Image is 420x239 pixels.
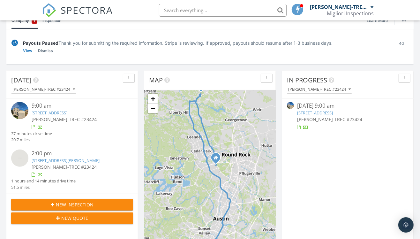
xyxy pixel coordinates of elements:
[42,3,56,17] img: The Best Home Inspection Software - Spectora
[32,102,123,110] div: 9:00 am
[11,85,76,94] button: [PERSON_NAME]-TREC #23424
[287,102,409,130] a: [DATE] 9:00 am [STREET_ADDRESS] [PERSON_NAME]-TREC #23424
[149,76,163,84] span: Map
[32,158,100,163] a: [STREET_ADDRESS][PERSON_NAME]
[23,40,389,46] div: Thank you for submitting the required information. Stripe is reviewing. If approved, payouts shou...
[11,212,133,224] button: New Quote
[159,4,287,17] input: Search everything...
[32,110,67,116] a: [STREET_ADDRESS]
[11,12,37,29] a: Company
[394,40,409,54] div: 4d
[327,10,374,17] div: Migliori Inspections
[56,201,94,208] span: New Inspection
[38,48,53,54] a: Dismiss
[11,131,52,137] div: 37 minutes drive time
[61,215,88,221] span: New Quote
[32,116,97,122] span: [PERSON_NAME]-TREC #23424
[11,40,18,46] img: under-review-2fe708636b114a7f4b8d.svg
[34,18,35,24] span: 1
[42,9,113,22] a: SPECTORA
[11,76,32,84] span: [DATE]
[11,199,133,211] button: New Inspection
[297,102,399,110] div: [DATE] 9:00 am
[148,94,158,104] a: Zoom in
[61,3,113,17] span: SPECTORA
[287,76,327,84] span: In Progress
[402,20,406,21] img: ellipsis-632cfdd7c38ec3a7d453.svg
[288,87,351,92] div: [PERSON_NAME]-TREC #23424
[11,150,28,167] img: streetview
[11,102,133,143] a: 9:00 am [STREET_ADDRESS] [PERSON_NAME]-TREC #23424 37 minutes drive time 20.7 miles
[287,85,352,94] button: [PERSON_NAME]-TREC #23424
[11,102,28,119] img: 9495309%2Freports%2Fb8ff89fa-a5d9-4617-a812-923c8f04841f%2Fcover_photos%2FH9vsLcFfGVOQz0DrX0WI%2F...
[11,184,76,190] div: 51.5 miles
[297,116,362,122] span: [PERSON_NAME]-TREC #23424
[32,164,97,170] span: [PERSON_NAME]-TREC #23424
[23,48,32,54] a: View
[12,87,75,92] div: [PERSON_NAME]-TREC #23424
[398,217,414,233] div: Open Intercom Messenger
[32,150,123,158] div: 2:00 pm
[148,104,158,113] a: Zoom out
[216,158,220,161] div: 9001 Amberglen Blvd, Austin TX 78729
[310,4,369,10] div: [PERSON_NAME]-TREC #23424
[11,150,133,190] a: 2:00 pm [STREET_ADDRESS][PERSON_NAME] [PERSON_NAME]-TREC #23424 1 hours and 14 minutes drive time...
[23,40,58,46] span: Payouts Paused
[11,137,52,143] div: 20.7 miles
[367,18,392,24] a: Learn More
[11,178,76,184] div: 1 hours and 14 minutes drive time
[297,110,333,116] a: [STREET_ADDRESS]
[287,102,294,109] img: 9495309%2Freports%2Fb8ff89fa-a5d9-4617-a812-923c8f04841f%2Fcover_photos%2FH9vsLcFfGVOQz0DrX0WI%2F...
